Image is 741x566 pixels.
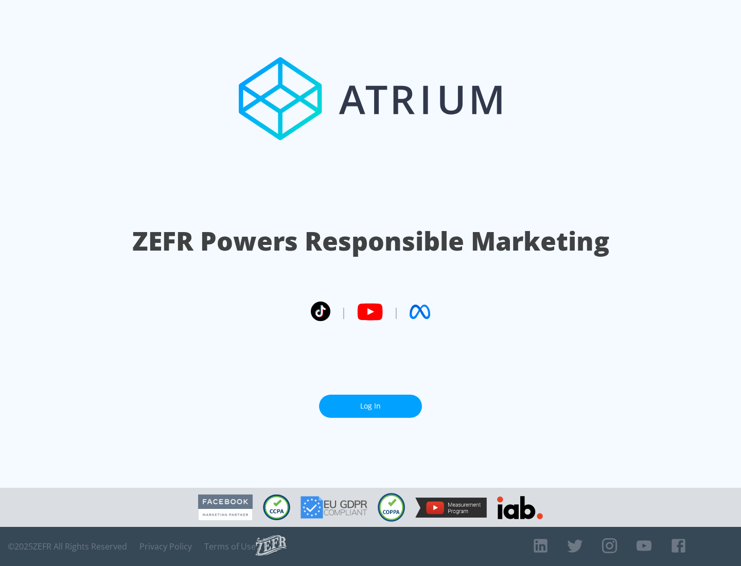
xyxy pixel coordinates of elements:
img: IAB [497,496,543,519]
a: Terms of Use [204,541,256,552]
img: CCPA Compliant [263,494,290,520]
img: Facebook Marketing Partner [198,494,253,521]
a: Privacy Policy [139,541,192,552]
img: GDPR Compliant [301,496,367,519]
img: YouTube Measurement Program [415,498,487,518]
span: | [393,304,399,320]
a: Log In [319,395,422,418]
img: COPPA Compliant [378,493,405,522]
h1: ZEFR Powers Responsible Marketing [132,223,609,259]
span: © 2025 ZEFR All Rights Reserved [8,541,127,552]
span: | [341,304,347,320]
